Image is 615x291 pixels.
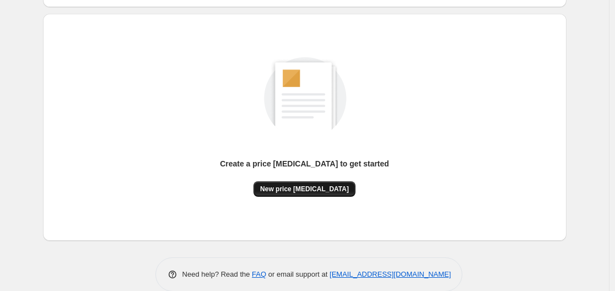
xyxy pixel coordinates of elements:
button: New price [MEDICAL_DATA] [253,181,355,197]
span: or email support at [266,270,330,278]
p: Create a price [MEDICAL_DATA] to get started [220,158,389,169]
span: Need help? Read the [182,270,252,278]
span: New price [MEDICAL_DATA] [260,185,349,193]
a: FAQ [252,270,266,278]
a: [EMAIL_ADDRESS][DOMAIN_NAME] [330,270,451,278]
